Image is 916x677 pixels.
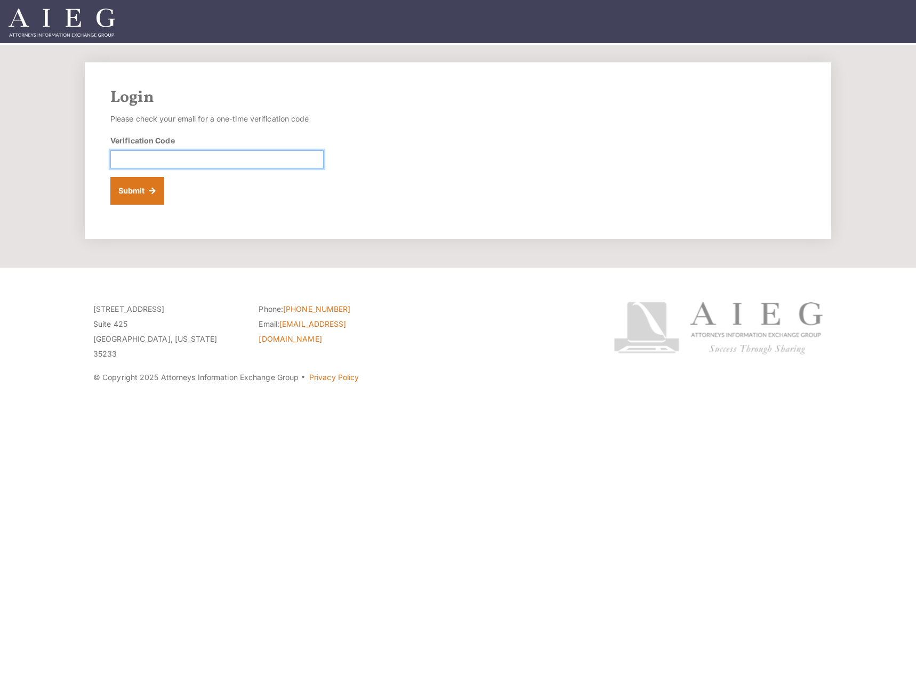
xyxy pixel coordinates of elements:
img: Attorneys Information Exchange Group [9,9,115,37]
li: Email: [259,317,408,346]
h2: Login [110,88,806,107]
label: Verification Code [110,135,175,146]
img: Attorneys Information Exchange Group logo [614,302,823,354]
a: [PHONE_NUMBER] [283,304,350,313]
a: [EMAIL_ADDRESS][DOMAIN_NAME] [259,319,346,343]
p: Please check your email for a one-time verification code [110,111,324,126]
p: © Copyright 2025 Attorneys Information Exchange Group [93,370,574,385]
button: Submit [110,177,164,205]
span: · [301,377,306,382]
p: [STREET_ADDRESS] Suite 425 [GEOGRAPHIC_DATA], [US_STATE] 35233 [93,302,243,361]
a: Privacy Policy [309,373,359,382]
li: Phone: [259,302,408,317]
